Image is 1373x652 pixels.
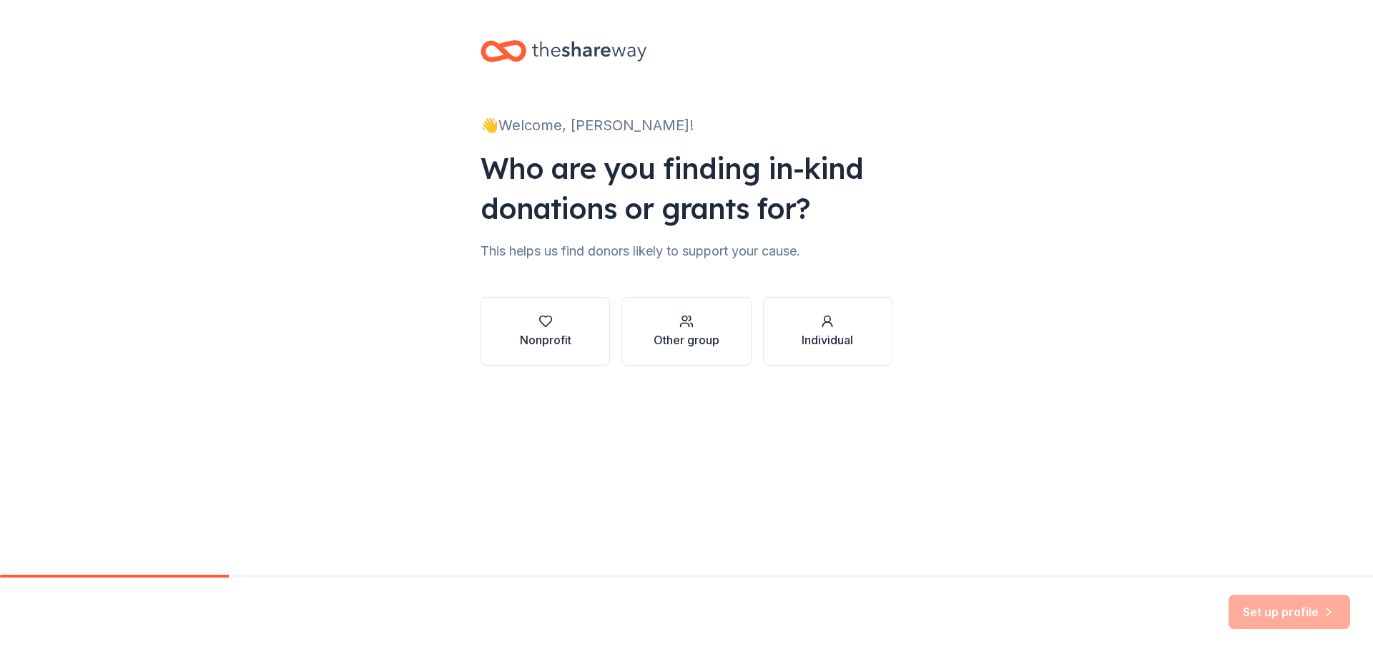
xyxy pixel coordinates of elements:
div: Nonprofit [520,331,571,349]
div: This helps us find donors likely to support your cause. [481,240,892,263]
div: Other group [654,331,719,349]
button: Other group [621,297,751,366]
div: Individual [802,331,853,349]
div: Who are you finding in-kind donations or grants for? [481,148,892,228]
div: 👋 Welcome, [PERSON_NAME]! [481,114,892,137]
button: Nonprofit [481,297,610,366]
button: Individual [763,297,892,366]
